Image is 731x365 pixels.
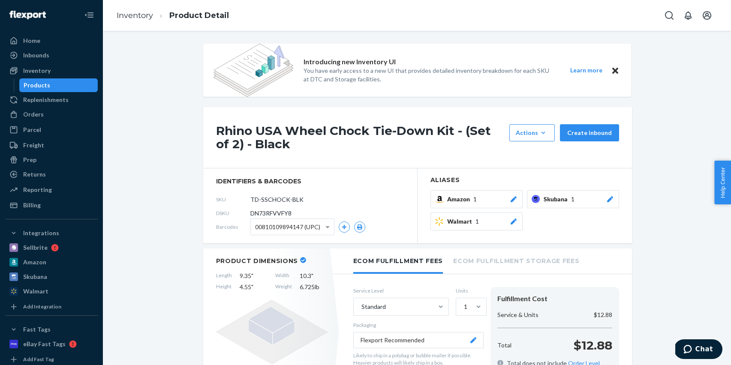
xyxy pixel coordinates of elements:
[23,229,59,237] div: Integrations
[475,217,479,226] span: 1
[353,321,484,329] p: Packaging
[23,325,51,334] div: Fast Tags
[240,272,268,280] span: 9.35
[24,81,50,90] div: Products
[361,302,361,311] input: Standard
[353,287,449,294] label: Service Level
[275,272,292,280] span: Width
[23,185,52,194] div: Reporting
[565,65,608,76] button: Learn more
[5,302,98,312] a: Add Integration
[5,64,98,78] a: Inventory
[5,93,98,107] a: Replenishments
[5,198,98,212] a: Billing
[361,302,386,311] div: Standard
[544,195,571,203] span: Skubana
[311,272,313,279] span: "
[509,124,555,141] button: Actions
[300,283,328,291] span: 6.725 lb
[23,141,44,150] div: Freight
[216,283,232,291] span: Height
[216,257,298,265] h2: Product Dimensions
[214,44,293,97] img: new-reports-banner-icon.82668bd98b6a51aee86340f2a7b77ae3.png
[216,209,250,217] span: DSKU
[216,196,250,203] span: SKU
[81,6,98,24] button: Close Navigation
[5,226,98,240] button: Integrations
[216,272,232,280] span: Length
[5,168,98,181] a: Returns
[5,284,98,298] a: Walmart
[5,138,98,152] a: Freight
[430,212,523,230] button: Walmart1
[23,201,41,209] div: Billing
[255,220,320,234] span: 00810109894147 (UPC)
[23,126,41,134] div: Parcel
[216,177,404,185] span: identifiers & barcodes
[353,248,443,274] li: Ecom Fulfillment Fees
[23,258,46,266] div: Amazon
[453,248,579,272] li: Ecom Fulfillment Storage Fees
[9,11,46,19] img: Flexport logo
[275,283,292,291] span: Weight
[497,294,612,304] div: Fulfillment Cost
[23,356,54,363] div: Add Fast Tag
[5,323,98,336] button: Fast Tags
[216,124,505,151] h1: Rhino USA Wheel Chock Tie-Down Kit - (Set of 2) - Black
[571,195,575,203] span: 1
[23,36,40,45] div: Home
[23,287,48,296] div: Walmart
[5,123,98,137] a: Parcel
[251,272,253,279] span: "
[464,302,467,311] div: 1
[353,332,484,348] button: Flexport Recommended
[23,272,47,281] div: Skubana
[110,3,236,28] ol: breadcrumbs
[497,341,511,350] p: Total
[5,108,98,121] a: Orders
[23,156,36,164] div: Prep
[304,66,555,84] p: You have early access to a new UI that provides detailed inventory breakdown for each SKU at DTC ...
[5,153,98,167] a: Prep
[5,183,98,197] a: Reporting
[169,11,229,20] a: Product Detail
[5,241,98,254] a: Sellbrite
[560,124,619,141] button: Create inbound
[430,190,523,208] button: Amazon1
[527,190,619,208] button: Skubana1
[23,340,66,348] div: eBay Fast Tags
[5,255,98,269] a: Amazon
[5,270,98,284] a: Skubana
[5,354,98,365] a: Add Fast Tag
[23,243,48,252] div: Sellbrite
[117,11,153,20] a: Inventory
[714,161,731,204] button: Help Center
[23,303,61,310] div: Add Integration
[463,302,464,311] input: 1
[497,311,538,319] p: Service & Units
[447,195,473,203] span: Amazon
[23,110,44,119] div: Orders
[594,311,612,319] p: $12.88
[304,57,396,67] p: Introducing new Inventory UI
[19,78,98,92] a: Products
[23,96,69,104] div: Replenishments
[456,287,484,294] label: Units
[516,129,548,137] div: Actions
[430,177,619,183] h2: Aliases
[23,51,49,60] div: Inbounds
[5,48,98,62] a: Inbounds
[680,7,697,24] button: Open notifications
[216,223,250,230] span: Barcodes
[698,7,716,24] button: Open account menu
[251,283,253,290] span: "
[23,170,46,179] div: Returns
[610,65,621,76] button: Close
[473,195,477,203] span: 1
[300,272,328,280] span: 10.3
[447,217,475,226] span: Walmart
[5,34,98,48] a: Home
[250,209,292,218] span: DN73RFVVFY8
[240,283,268,291] span: 4.55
